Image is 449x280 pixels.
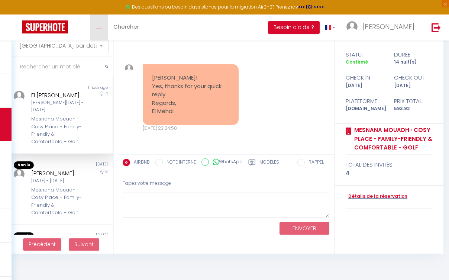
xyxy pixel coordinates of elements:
[341,97,389,106] div: Plateforme
[389,82,437,89] div: [DATE]
[341,82,389,89] div: [DATE]
[61,161,113,169] div: [DATE]
[14,169,25,180] img: ...
[113,23,139,30] span: Chercher
[346,169,433,178] div: 4
[362,22,414,31] span: [PERSON_NAME]
[389,59,437,66] div: 14 nuit(s)
[346,160,433,169] div: total des invités
[130,159,150,167] label: AIRBNB
[123,174,329,193] div: Tapez votre message
[389,105,437,112] div: 593.92
[341,73,389,82] div: check in
[31,99,87,113] div: [PERSON_NAME][DATE] - [DATE]
[163,159,196,167] label: NOTE INTERNE
[31,115,87,146] div: Mesnana Mouadh · Cosy Place - Family-Friendly & Comfortable - Golf
[9,57,113,77] input: Rechercher un mot clé
[280,222,329,235] button: ENVOYER
[31,169,87,178] div: [PERSON_NAME]
[31,177,87,184] div: [DATE] - [DATE]
[341,15,424,41] a: ... [PERSON_NAME]
[341,105,389,112] div: [DOMAIN_NAME]
[432,23,441,32] img: logout
[69,238,99,251] button: Next
[346,59,368,65] span: Confirmé
[389,73,437,82] div: check out
[259,159,279,168] label: Modèles
[305,159,324,167] label: RAPPEL
[14,91,25,102] img: ...
[341,50,389,59] div: statut
[108,15,145,41] a: Chercher
[14,232,34,240] span: Non lu
[298,4,324,10] a: >>> ICI <<<<
[22,20,68,33] img: Super Booking
[74,241,94,248] span: Suivant
[31,186,87,217] div: Mesnana Mouadh · Cosy Place - Family-Friendly & Comfortable - Golf
[125,64,133,72] img: ...
[346,193,407,200] a: Détails de la réservation
[209,158,243,167] label: WhatsApp
[29,241,56,248] span: Précédent
[14,161,34,169] span: Non lu
[346,21,358,32] img: ...
[389,50,437,59] div: durée
[268,21,320,34] button: Besoin d'aide ?
[104,91,108,96] span: 14
[61,85,113,91] div: 1 hour ago
[389,97,437,106] div: Prix total
[152,74,229,116] pre: [PERSON_NAME]! Yes, thanks for your quick reply. Regards, El Mehdi
[352,126,433,152] a: Mesnana Mouadh · Cosy Place - Family-Friendly & Comfortable - Golf
[143,125,239,132] div: [DATE] 23:24:50
[31,91,87,100] div: El [PERSON_NAME]
[105,169,108,174] span: 6
[23,238,61,251] button: Previous
[61,232,113,240] div: [DATE]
